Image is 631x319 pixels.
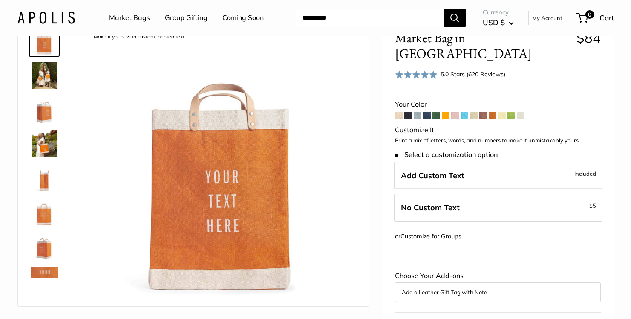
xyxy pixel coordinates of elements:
span: Market Bag in [GEOGRAPHIC_DATA] [395,30,570,61]
span: Add Custom Text [401,171,464,180]
a: Market Bag in Citrus [29,128,60,159]
span: $5 [589,202,596,209]
img: description_13" wide, 18" high, 8" deep; handles: 3.5" [31,164,58,191]
img: description_Make it yours with custom, printed text. [86,28,356,298]
span: Cart [599,13,614,22]
span: Currency [483,6,514,18]
button: USD $ [483,16,514,29]
span: 0 [585,10,594,19]
a: description_Make it yours with custom, printed text. [29,26,60,57]
input: Search... [296,9,444,27]
img: Apolis [17,12,75,24]
div: 5.0 Stars (620 Reviews) [395,68,506,81]
img: description_Make it yours with custom, printed text. [31,28,58,55]
img: Market Bag in Citrus [31,96,58,123]
button: Add a Leather Gift Tag with Note [402,287,594,297]
span: - [587,200,596,211]
span: Included [574,168,596,179]
a: My Account [532,13,562,23]
img: Market Bag in Citrus [31,232,58,260]
div: 5.0 Stars (620 Reviews) [441,70,505,79]
a: Coming Soon [222,12,264,24]
div: Make it yours with custom, printed text. [89,31,190,43]
div: Choose Your Add-ons [395,270,601,302]
button: Search [444,9,466,27]
span: Select a customization option [395,151,498,159]
a: description_13" wide, 18" high, 8" deep; handles: 3.5" [29,162,60,193]
span: $84 [576,29,601,46]
a: description_Seal of authenticity printed on the backside of every bag. [29,197,60,227]
img: Market Bag in Citrus [31,62,58,89]
div: or [395,231,461,242]
a: description_Custom printed text with eco-friendly ink. [29,265,60,296]
span: USD $ [483,18,505,27]
span: No Custom Text [401,203,460,212]
img: Market Bag in Citrus [31,130,58,157]
a: Market Bag in Citrus [29,94,60,125]
a: Market Bag in Citrus [29,231,60,261]
p: Print a mix of letters, words, and numbers to make it unmistakably yours. [395,136,601,145]
label: Leave Blank [394,194,602,222]
div: Your Color [395,98,601,111]
img: description_Seal of authenticity printed on the backside of every bag. [31,198,58,226]
a: Customize for Groups [400,232,461,240]
a: Market Bag in Citrus [29,60,60,91]
a: 0 Cart [577,11,614,25]
img: description_Custom printed text with eco-friendly ink. [31,267,58,294]
div: Customize It [395,124,601,136]
label: Add Custom Text [394,162,602,190]
a: Group Gifting [165,12,207,24]
a: Market Bags [109,12,150,24]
